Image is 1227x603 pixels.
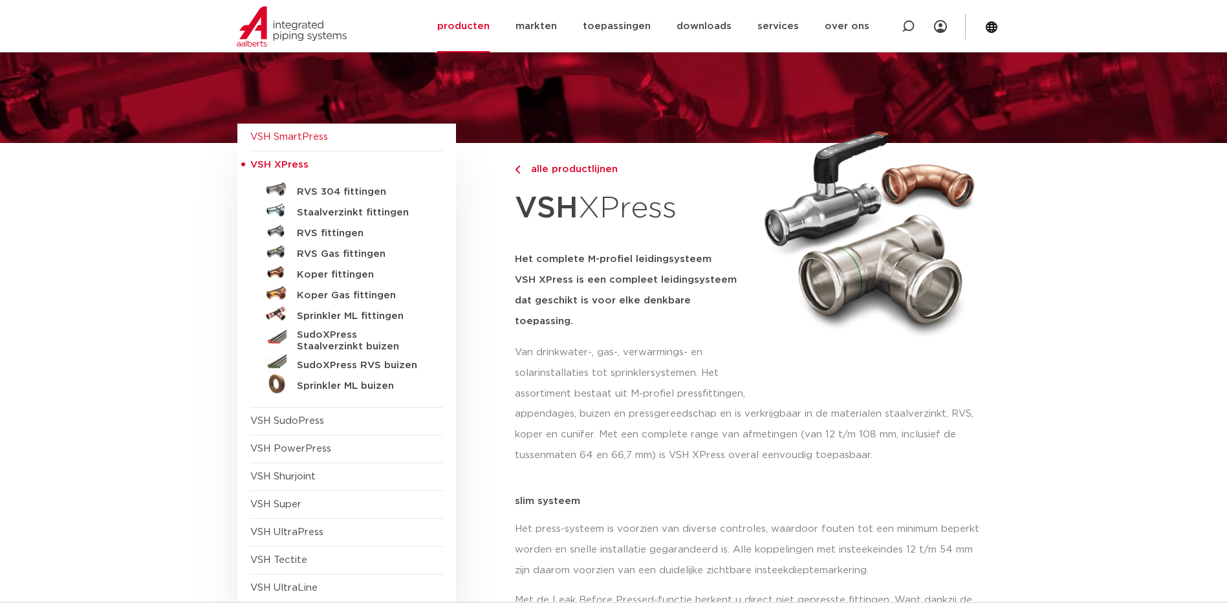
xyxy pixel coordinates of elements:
img: chevron-right.svg [515,166,520,174]
a: SudoXPress RVS buizen [250,353,443,373]
a: SudoXPress Staalverzinkt buizen [250,324,443,353]
a: Koper Gas fittingen [250,283,443,303]
a: Sprinkler ML fittingen [250,303,443,324]
a: VSH PowerPress [250,444,331,454]
a: VSH Tectite [250,555,307,565]
a: Koper fittingen [250,262,443,283]
span: alle productlijnen [523,164,618,174]
h5: RVS fittingen [297,228,425,239]
p: Van drinkwater-, gas-, verwarmings- en solarinstallaties tot sprinklersystemen. Het assortiment b... [515,342,749,404]
h5: RVS Gas fittingen [297,248,425,260]
h5: Sprinkler ML buizen [297,380,425,392]
a: VSH SmartPress [250,132,328,142]
strong: VSH [515,193,578,223]
a: VSH UltraLine [250,583,318,593]
h5: SudoXPress Staalverzinkt buizen [297,329,425,353]
h5: RVS 304 fittingen [297,186,425,198]
h1: XPress [515,184,749,234]
a: VSH SudoPress [250,416,324,426]
h5: Staalverzinkt fittingen [297,207,425,219]
a: alle productlijnen [515,162,749,177]
p: appendages, buizen en pressgereedschap en is verkrijgbaar in de materialen staalverzinkt, RVS, ko... [515,404,990,466]
p: slim systeem [515,496,990,506]
a: VSH Super [250,499,301,509]
a: Staalverzinkt fittingen [250,200,443,221]
h5: Sprinkler ML fittingen [297,311,425,322]
a: VSH UltraPress [250,527,323,537]
a: Sprinkler ML buizen [250,373,443,394]
a: RVS fittingen [250,221,443,241]
a: VSH Shurjoint [250,472,316,481]
h5: SudoXPress RVS buizen [297,360,425,371]
h5: Het complete M-profiel leidingsysteem VSH XPress is een compleet leidingsysteem dat geschikt is v... [515,249,749,332]
a: RVS Gas fittingen [250,241,443,262]
h5: Koper fittingen [297,269,425,281]
a: RVS 304 fittingen [250,179,443,200]
span: VSH XPress [250,160,309,170]
h5: Koper Gas fittingen [297,290,425,301]
p: Het press-systeem is voorzien van diverse controles, waardoor fouten tot een minimum beperkt word... [515,519,990,581]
